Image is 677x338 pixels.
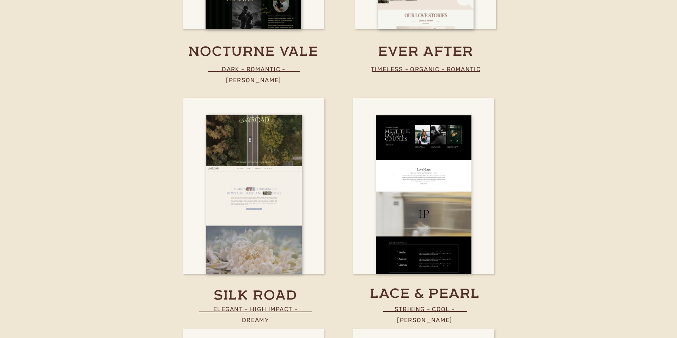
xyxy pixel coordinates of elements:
a: lace & pearl [353,285,496,299]
p: striking - COOL - [PERSON_NAME] [368,304,481,314]
h2: Designed to [170,64,346,89]
a: silk road [200,287,311,304]
p: dark - romantic - [PERSON_NAME] [194,64,313,74]
h2: stand out [164,86,352,121]
a: ever after [332,43,519,61]
p: elegant - high impact - dreamy [199,304,312,314]
a: nocturne vale [167,43,339,61]
p: timeless - organic - romantic [369,64,482,74]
